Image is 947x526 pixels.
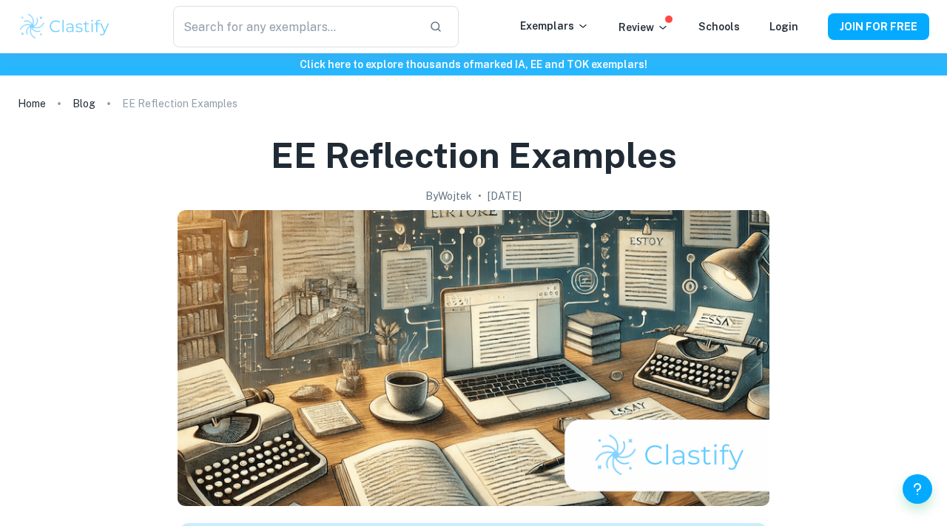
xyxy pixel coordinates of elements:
a: Home [18,93,46,114]
h2: By Wojtek [425,188,472,204]
a: Schools [698,21,740,33]
p: EE Reflection Examples [122,95,237,112]
button: JOIN FOR FREE [828,13,929,40]
input: Search for any exemplars... [173,6,417,47]
h6: Click here to explore thousands of marked IA, EE and TOK exemplars ! [3,56,944,73]
p: Exemplars [520,18,589,34]
a: Blog [73,93,95,114]
h2: [DATE] [488,188,522,204]
img: EE Reflection Examples cover image [178,210,769,506]
img: Clastify logo [18,12,112,41]
h1: EE Reflection Examples [271,132,677,179]
button: Help and Feedback [903,474,932,504]
p: • [478,188,482,204]
a: Login [769,21,798,33]
p: Review [619,19,669,36]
